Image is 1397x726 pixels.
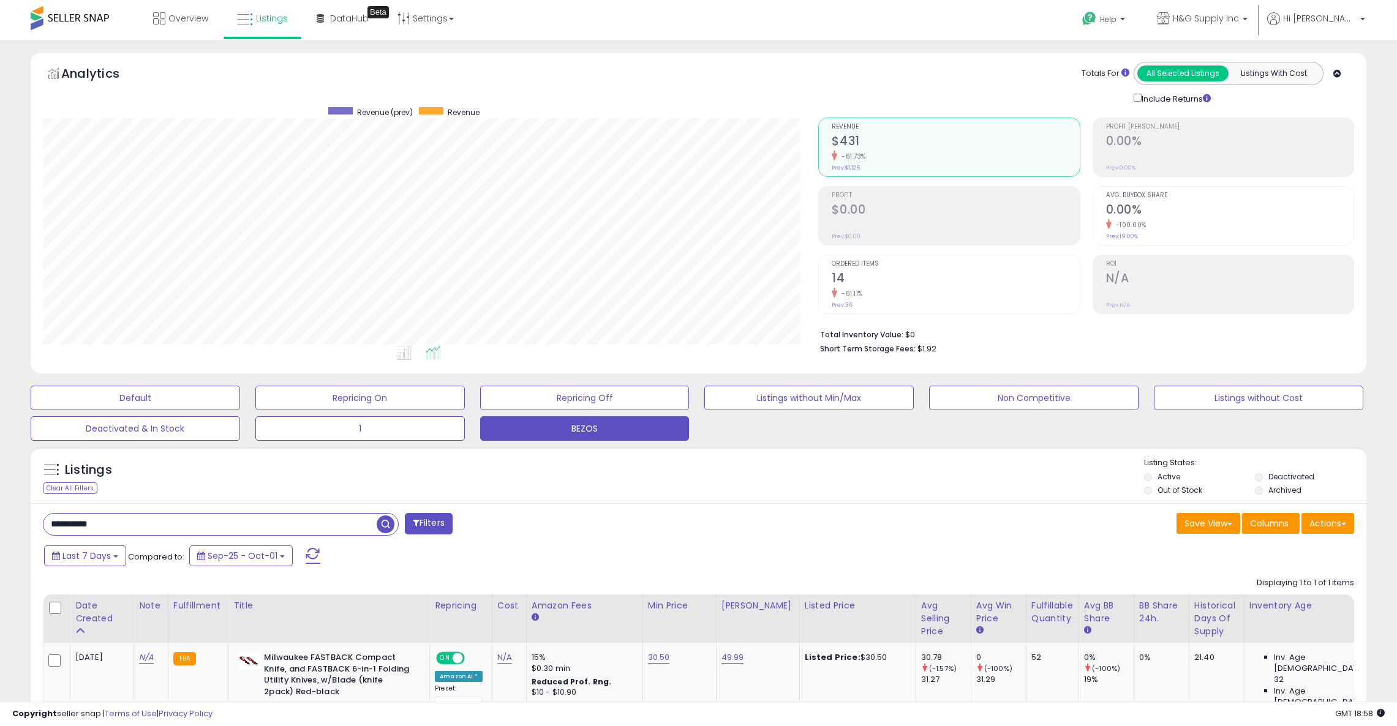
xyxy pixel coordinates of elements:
div: Fulfillable Quantity [1031,599,1074,625]
div: Amazon AI * [435,671,483,682]
h2: 0.00% [1106,203,1354,219]
label: Deactivated [1268,471,1314,482]
small: Avg BB Share. [1084,625,1091,636]
span: Inv. Age [DEMOGRAPHIC_DATA]: [1274,686,1386,708]
small: Prev: N/A [1106,301,1130,309]
h2: 0.00% [1106,134,1354,151]
small: FBA [173,652,196,665]
div: Repricing [435,599,487,612]
span: 2025-10-10 18:58 GMT [1335,708,1385,719]
h2: 14 [832,271,1079,288]
span: Sep-25 - Oct-01 [208,550,277,562]
button: 1 [255,416,465,441]
div: $10 - $10.90 [532,687,633,698]
span: Overview [168,12,208,24]
small: (-1.57%) [929,664,957,673]
span: H&G Supply Inc [1173,12,1239,24]
span: Revenue [832,124,1079,130]
div: Totals For [1082,68,1129,80]
button: Listings without Min/Max [704,386,914,410]
span: Revenue [448,107,480,118]
span: Compared to: [128,551,184,563]
a: N/A [139,651,154,664]
p: Listing States: [1144,457,1366,469]
div: Historical Days Of Supply [1194,599,1239,638]
small: -61.11% [837,289,863,298]
div: Tooltip anchor [367,6,389,18]
button: Listings With Cost [1228,65,1319,81]
span: Last 7 Days [62,550,111,562]
button: Actions [1301,513,1354,534]
label: Archived [1268,485,1301,495]
small: (-100%) [1092,664,1120,673]
span: Inv. Age [DEMOGRAPHIC_DATA]: [1274,652,1386,674]
small: Avg Win Price. [976,625,984,636]
small: Prev: $1,126 [832,164,860,171]
span: Avg. Buybox Share [1106,192,1354,199]
span: DataHub [330,12,369,24]
span: Revenue (prev) [357,107,413,118]
div: Include Returns [1124,91,1226,105]
button: Deactivated & In Stock [31,416,240,441]
span: Ordered Items [832,261,1079,268]
h2: $431 [832,134,1079,151]
h2: $0.00 [832,203,1079,219]
b: Listed Price: [805,651,860,663]
span: Hi [PERSON_NAME] [1283,12,1357,24]
span: $1.92 [917,343,936,354]
button: Non Competitive [929,386,1139,410]
button: Last 7 Days [44,545,126,566]
div: Cost [497,599,521,612]
button: Sep-25 - Oct-01 [189,545,293,566]
div: Avg BB Share [1084,599,1129,625]
a: Privacy Policy [159,708,213,719]
span: 32 [1274,674,1284,685]
h2: N/A [1106,271,1354,288]
small: -100.00% [1112,220,1147,230]
button: Repricing Off [480,386,690,410]
small: Prev: 36 [832,301,853,309]
div: 52 [1031,652,1069,663]
span: ROI [1106,261,1354,268]
div: 19% [1084,674,1134,685]
button: Listings without Cost [1154,386,1363,410]
a: 30.50 [648,651,670,664]
div: 21.40 [1194,652,1235,663]
div: seller snap | | [12,708,213,720]
img: 31OLcDFXA5L._SL40_.jpg [236,652,261,669]
label: Out of Stock [1158,485,1202,495]
div: 30.78 [921,652,971,663]
small: Prev: 19.00% [1106,233,1138,240]
strong: Copyright [12,708,57,719]
small: Prev: $0.00 [832,233,860,240]
span: OFF [463,653,483,664]
div: Min Price [648,599,711,612]
small: -61.73% [837,152,866,161]
button: All Selected Listings [1137,65,1229,81]
div: Note [139,599,163,612]
div: Date Created [75,599,129,625]
b: Milwaukee FASTBACK Compact Knife, and FASTBACK 6-in-1 Folding Utility Knives, w/Blade (knife 2pac... [264,652,413,700]
div: Avg Selling Price [921,599,966,638]
div: Preset: [435,684,483,712]
div: Amazon Fees [532,599,638,612]
div: $30.50 [805,652,906,663]
li: $0 [820,326,1345,341]
div: 31.29 [976,674,1026,685]
h5: Analytics [61,65,143,85]
div: BB Share 24h. [1139,599,1184,625]
div: [PERSON_NAME] [721,599,794,612]
a: Help [1072,2,1137,40]
span: Help [1100,14,1116,24]
div: Clear All Filters [43,482,97,494]
div: Displaying 1 to 1 of 1 items [1257,577,1354,589]
b: Reduced Prof. Rng. [532,676,612,687]
small: (-100%) [984,664,1012,673]
span: Profit [PERSON_NAME] [1106,124,1354,130]
button: Default [31,386,240,410]
div: 0% [1139,652,1180,663]
span: Listings [256,12,288,24]
div: Listed Price [805,599,911,612]
button: Save View [1177,513,1240,534]
a: Terms of Use [105,708,157,719]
